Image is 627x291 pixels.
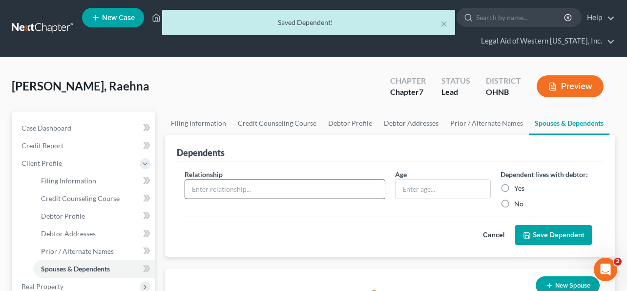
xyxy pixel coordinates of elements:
div: District [486,75,521,87]
div: Lead [441,87,470,98]
a: Case Dashboard [14,119,155,137]
span: Case Dashboard [21,124,71,132]
a: Debtor Profile [322,112,378,135]
div: Chapter [390,87,426,98]
span: Filing Information [41,177,96,185]
a: Home [147,9,188,26]
a: Client Portal [188,9,252,26]
button: × [440,18,447,29]
a: Debtor Profile [33,207,155,225]
span: [PERSON_NAME], Raehna [12,79,149,93]
button: Cancel [472,225,515,245]
input: Enter age... [396,180,490,199]
span: Debtor Addresses [41,229,96,238]
a: Debtor Addresses [378,112,444,135]
button: Save Dependent [515,225,592,246]
button: Preview [537,75,604,97]
span: Spouses & Dependents [41,265,110,273]
label: No [514,199,523,209]
span: Credit Report [21,141,63,150]
div: Status [441,75,470,87]
span: Credit Counseling Course [41,194,120,202]
a: Directory Cases [252,9,327,26]
span: 7 [419,87,423,96]
a: Prior / Alternate Names [444,112,529,135]
a: Credit Counseling Course [33,190,155,207]
div: Saved Dependent! [170,18,447,27]
a: Debtor Addresses [33,225,155,243]
label: Dependent lives with debtor: [501,169,588,179]
input: Search by name... [476,8,565,26]
span: Prior / Alternate Names [41,247,114,255]
iframe: Intercom live chat [594,258,617,281]
a: Help [582,9,615,26]
span: Client Profile [21,159,62,167]
span: 2 [614,258,622,266]
div: Chapter [390,75,426,87]
input: Enter relationship... [185,180,385,199]
a: Spouses & Dependents [33,260,155,278]
label: Yes [514,183,524,193]
span: Relationship [185,170,223,179]
div: OHNB [486,87,521,98]
a: Legal Aid of Western [US_STATE], Inc. [476,32,615,50]
a: Filing Information [33,172,155,190]
span: Real Property [21,282,63,291]
a: Spouses & Dependents [529,112,609,135]
span: Debtor Profile [41,212,85,220]
a: Credit Report [14,137,155,155]
a: Credit Counseling Course [232,112,322,135]
a: Filing Information [165,112,232,135]
div: Dependents [177,147,225,158]
label: Age [395,169,407,179]
a: Prior / Alternate Names [33,243,155,260]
